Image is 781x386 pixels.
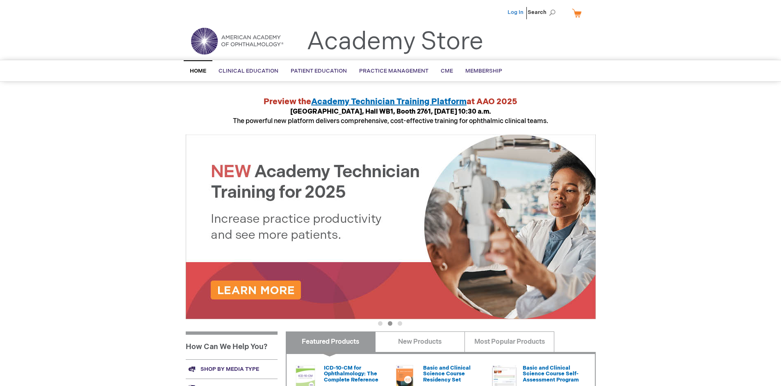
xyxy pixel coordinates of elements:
[465,68,502,74] span: Membership
[375,331,465,352] a: New Products
[219,68,278,74] span: Clinical Education
[378,321,383,326] button: 1 of 3
[324,365,378,383] a: ICD-10-CM for Ophthalmology: The Complete Reference
[233,108,548,125] span: The powerful new platform delivers comprehensive, cost-effective training for ophthalmic clinical...
[423,365,471,383] a: Basic and Clinical Science Course Residency Set
[186,331,278,359] h1: How Can We Help You?
[307,27,483,57] a: Academy Store
[311,97,467,107] a: Academy Technician Training Platform
[398,321,402,326] button: 3 of 3
[264,97,517,107] strong: Preview the at AAO 2025
[359,68,428,74] span: Practice Management
[291,68,347,74] span: Patient Education
[523,365,579,383] a: Basic and Clinical Science Course Self-Assessment Program
[186,359,278,379] a: Shop by media type
[190,68,206,74] span: Home
[465,331,554,352] a: Most Popular Products
[290,108,491,116] strong: [GEOGRAPHIC_DATA], Hall WB1, Booth 2761, [DATE] 10:30 a.m.
[441,68,453,74] span: CME
[388,321,392,326] button: 2 of 3
[508,9,524,16] a: Log In
[528,4,559,21] span: Search
[286,331,376,352] a: Featured Products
